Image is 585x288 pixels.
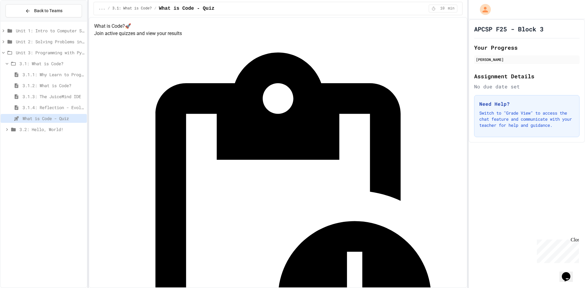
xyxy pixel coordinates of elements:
[534,237,579,263] iframe: chat widget
[23,93,84,100] span: 3.1.3: The JuiceMind IDE
[159,5,214,12] span: What is Code - Quiz
[479,110,574,128] p: Switch to "Grade View" to access the chat feature and communicate with your teacher for help and ...
[479,100,574,108] h3: Need Help?
[23,104,84,111] span: 3.1.4: Reflection - Evolving Technology
[154,6,156,11] span: /
[16,27,84,34] span: Unit 1: Intro to Computer Science
[476,57,578,62] div: [PERSON_NAME]
[474,72,580,80] h2: Assignment Details
[438,6,447,11] span: 10
[23,115,84,122] span: What is Code - Quiz
[23,71,84,78] span: 3.1.1: Why Learn to Program?
[474,83,580,90] div: No due date set
[108,6,110,11] span: /
[474,25,544,33] h1: APCSP F25 - Block 3
[19,60,84,67] span: 3.1: What is Code?
[16,38,84,45] span: Unit 2: Solving Problems in Computer Science
[559,264,579,282] iframe: chat widget
[94,23,462,30] h4: What is Code? 🚀
[112,6,152,11] span: 3.1: What is Code?
[474,43,580,52] h2: Your Progress
[448,6,455,11] span: min
[23,82,84,89] span: 3.1.2: What is Code?
[19,126,84,133] span: 3.2: Hello, World!
[94,30,462,37] p: Join active quizzes and view your results
[5,4,82,17] button: Back to Teams
[473,2,492,16] div: My Account
[2,2,42,39] div: Chat with us now!Close
[16,49,84,56] span: Unit 3: Programming with Python
[99,6,105,11] span: ...
[34,8,62,14] span: Back to Teams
